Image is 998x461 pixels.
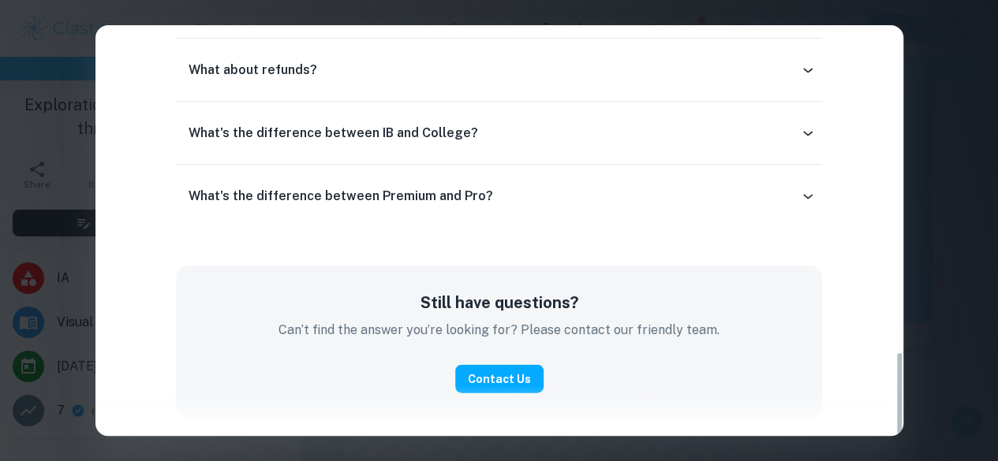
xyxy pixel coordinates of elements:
a: Contact Us [455,370,544,385]
button: Contact Us [455,365,544,393]
p: Can’t find the answer you’re looking for? Please contact our friendly team. [201,321,797,340]
h6: What's the difference between IB and College? [189,124,478,143]
div: What about refunds? [176,51,822,89]
div: What's the difference between Premium and Pro? [176,177,822,215]
h6: What about refunds? [189,61,317,80]
div: What's the difference between IB and College? [176,114,822,152]
h5: Still have questions? [201,291,797,314]
h6: What's the difference between Premium and Pro? [189,187,493,206]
